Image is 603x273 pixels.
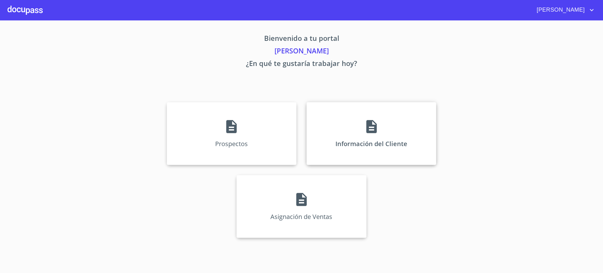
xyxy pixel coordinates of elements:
p: Prospectos [215,139,248,148]
span: [PERSON_NAME] [532,5,588,15]
p: [PERSON_NAME] [108,46,495,58]
p: Bienvenido a tu portal [108,33,495,46]
p: Asignación de Ventas [270,212,332,221]
p: ¿En qué te gustaría trabajar hoy? [108,58,495,71]
p: Información del Cliente [335,139,407,148]
button: account of current user [532,5,595,15]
